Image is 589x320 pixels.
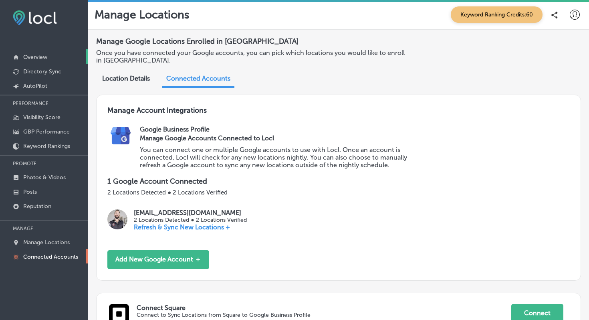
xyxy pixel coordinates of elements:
img: fda3e92497d09a02dc62c9cd864e3231.png [13,10,57,25]
span: Location Details [102,75,150,82]
p: Connect to Sync Locations from Square to Google Business Profile [137,312,436,318]
p: 2 Locations Detected ● 2 Locations Verified [107,189,570,196]
p: Reputation [23,203,51,210]
h2: Manage Google Locations Enrolled in [GEOGRAPHIC_DATA] [96,34,581,49]
p: Overview [23,54,47,61]
h3: Manage Account Integrations [107,106,570,126]
span: Connected Accounts [166,75,230,82]
p: You can connect one or multiple Google accounts to use with Locl. Once an account is connected, L... [140,146,419,169]
p: Refresh & Sync New Locations + [134,223,246,231]
p: Connect Square [137,304,511,312]
p: 2 Locations Detected ● 2 Locations Verified [134,217,246,223]
p: Once you have connected your Google accounts, you can pick which locations you would like to enro... [96,49,411,64]
p: Keyword Rankings [23,143,70,150]
p: Directory Sync [23,68,61,75]
p: Posts [23,188,37,195]
p: Manage Locations [95,8,190,21]
p: GBP Performance [23,128,70,135]
h2: Google Business Profile [140,126,570,133]
button: Add New Google Account ＋ [107,250,209,269]
p: Photos & Videos [23,174,66,181]
p: [EMAIL_ADDRESS][DOMAIN_NAME] [134,209,246,217]
span: Keyword Ranking Credits: 60 [451,6,543,23]
p: 1 Google Account Connected [107,177,570,186]
p: Connected Accounts [23,253,78,260]
p: AutoPilot [23,83,47,89]
p: Visibility Score [23,114,61,121]
p: Manage Locations [23,239,70,246]
h3: Manage Google Accounts Connected to Locl [140,134,419,142]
